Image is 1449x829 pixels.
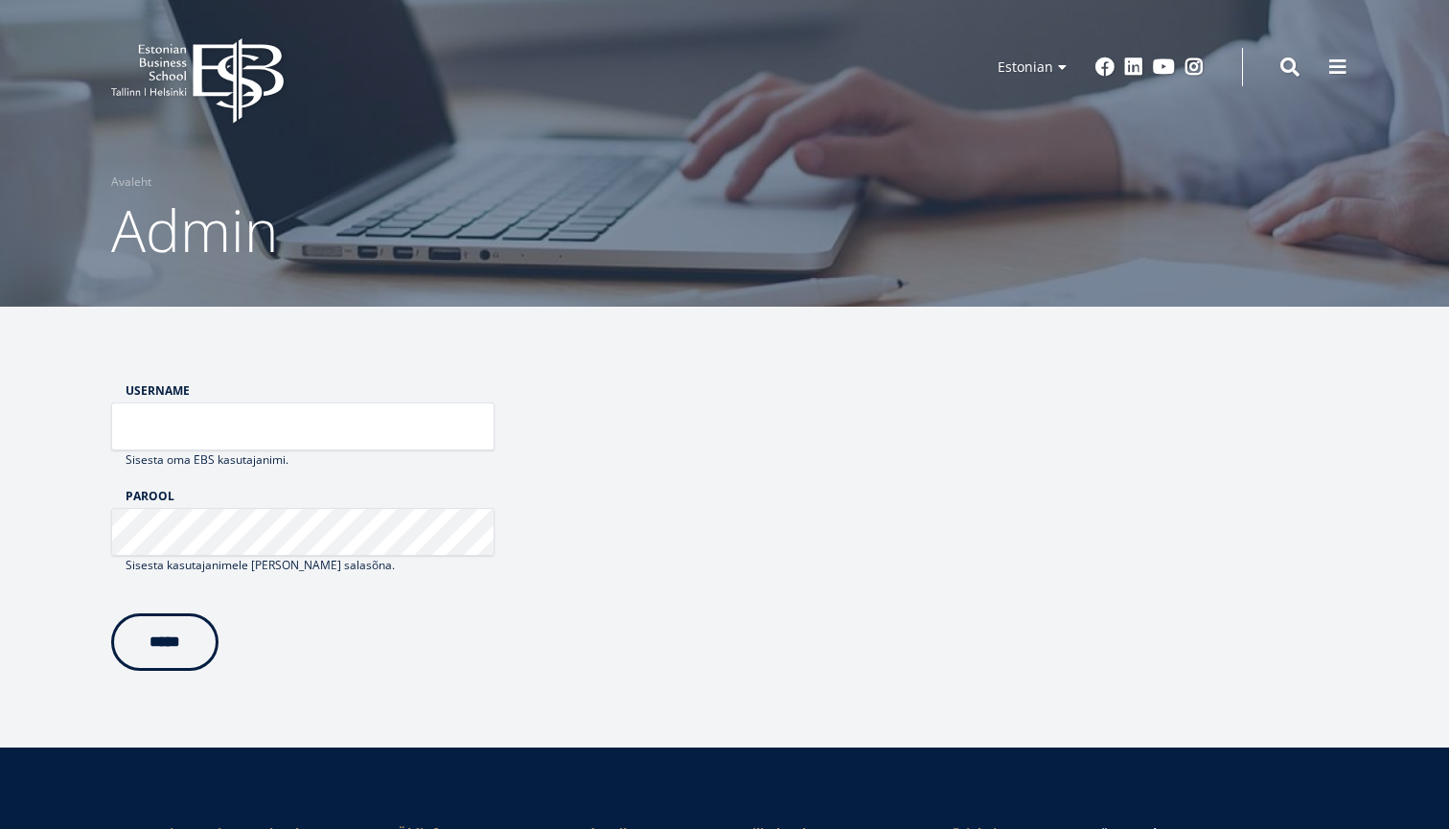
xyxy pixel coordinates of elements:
h1: Admin [111,192,1338,268]
label: Username [126,383,494,398]
a: Youtube [1153,58,1175,77]
a: Avaleht [111,173,151,192]
a: Instagram [1184,58,1204,77]
div: Sisesta oma EBS kasutajanimi. [111,450,494,470]
a: Linkedin [1124,58,1143,77]
div: Sisesta kasutajanimele [PERSON_NAME] salasõna. [111,556,494,575]
a: Facebook [1095,58,1115,77]
label: Parool [126,489,494,503]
